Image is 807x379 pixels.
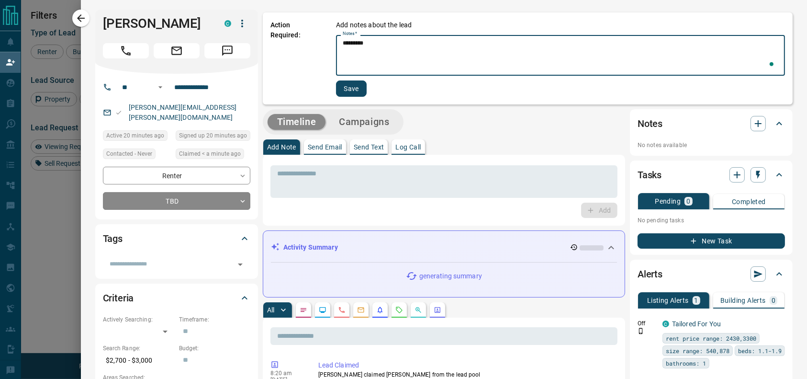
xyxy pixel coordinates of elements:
div: Sat Aug 16 2025 [176,130,250,144]
p: Budget: [179,344,250,353]
svg: Emails [357,306,365,314]
div: Notes [638,112,785,135]
p: Add notes about the lead [336,20,412,30]
button: Save [336,80,367,97]
button: Open [155,81,166,93]
p: All [267,307,275,313]
p: Add Note [267,144,296,150]
div: Alerts [638,263,785,286]
p: No notes available [638,141,785,149]
div: Sat Aug 16 2025 [103,130,171,144]
p: [PERSON_NAME] claimed [PERSON_NAME] from the lead pool [318,370,614,379]
div: Tasks [638,163,785,186]
svg: Agent Actions [434,306,441,314]
p: Log Call [395,144,421,150]
a: Tailored For You [672,320,721,328]
p: Search Range: [103,344,174,353]
svg: Opportunities [415,306,422,314]
div: Tags [103,227,250,250]
h2: Tags [103,231,123,246]
span: Email [154,43,200,58]
div: Activity Summary [271,239,617,256]
h2: Criteria [103,290,134,306]
svg: Email Valid [115,109,122,116]
p: 1 [695,297,698,304]
span: Claimed < a minute ago [179,149,241,159]
label: Notes [343,31,357,37]
span: Contacted - Never [106,149,152,159]
div: condos.ca [224,20,231,27]
h2: Tasks [638,167,661,183]
h2: Notes [638,116,662,131]
div: Sat Aug 16 2025 [176,149,250,162]
p: 8:20 am [270,370,304,377]
button: Open [234,258,247,271]
p: Building Alerts [720,297,766,304]
p: Action Required: [270,20,322,97]
p: Completed [732,198,766,205]
div: TBD [103,192,250,210]
p: 0 [772,297,775,304]
svg: Lead Browsing Activity [319,306,326,314]
p: Send Email [308,144,342,150]
button: Campaigns [329,114,399,130]
div: Criteria [103,287,250,310]
p: $2,700 - $3,000 [103,353,174,368]
p: 0 [686,198,690,205]
svg: Notes [300,306,307,314]
svg: Push Notification Only [638,328,644,334]
button: Timeline [268,114,326,130]
svg: Listing Alerts [376,306,384,314]
div: condos.ca [662,321,669,327]
span: beds: 1.1-1.9 [738,346,782,356]
p: Activity Summary [283,242,338,253]
span: Signed up 20 minutes ago [179,131,247,140]
h1: [PERSON_NAME] [103,16,210,31]
div: Renter [103,167,250,184]
textarea: To enrich screen reader interactions, please activate Accessibility in Grammarly extension settings [343,39,778,72]
p: Send Text [354,144,384,150]
p: Off [638,319,657,328]
p: Pending [655,198,681,205]
p: Timeframe: [179,315,250,324]
h2: Alerts [638,266,662,282]
span: Message [204,43,250,58]
p: Lead Claimed [318,360,614,370]
svg: Calls [338,306,346,314]
p: Actively Searching: [103,315,174,324]
p: Listing Alerts [647,297,689,304]
span: bathrooms: 1 [666,358,706,368]
button: New Task [638,233,785,249]
span: size range: 540,878 [666,346,729,356]
span: Call [103,43,149,58]
span: rent price range: 2430,3300 [666,333,756,343]
a: [PERSON_NAME][EMAIL_ADDRESS][PERSON_NAME][DOMAIN_NAME] [129,103,237,121]
span: Active 20 minutes ago [106,131,164,140]
p: generating summary [419,271,482,281]
svg: Requests [395,306,403,314]
p: No pending tasks [638,213,785,228]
